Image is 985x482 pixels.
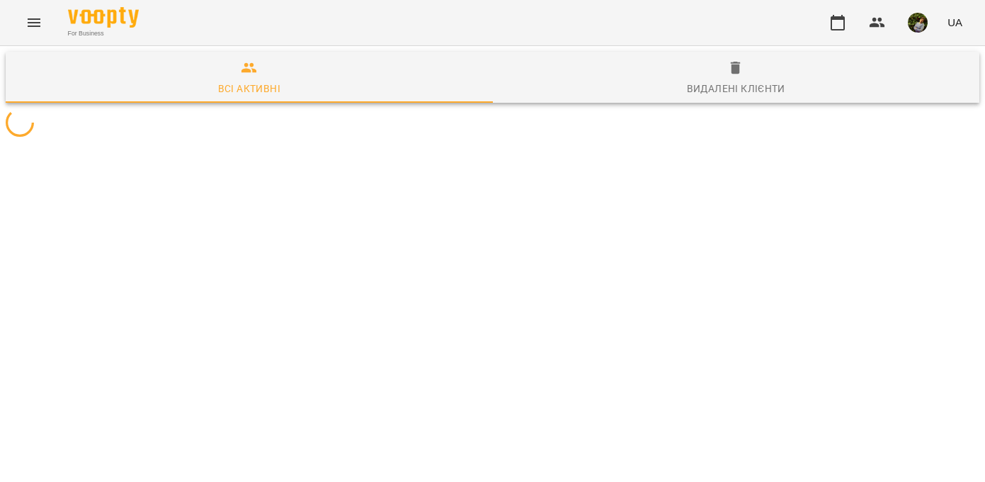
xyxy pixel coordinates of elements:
[947,15,962,30] span: UA
[942,9,968,35] button: UA
[17,6,51,40] button: Menu
[908,13,928,33] img: b75e9dd987c236d6cf194ef640b45b7d.jpg
[687,80,785,97] div: Видалені клієнти
[218,80,280,97] div: Всі активні
[68,7,139,28] img: Voopty Logo
[68,29,139,38] span: For Business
